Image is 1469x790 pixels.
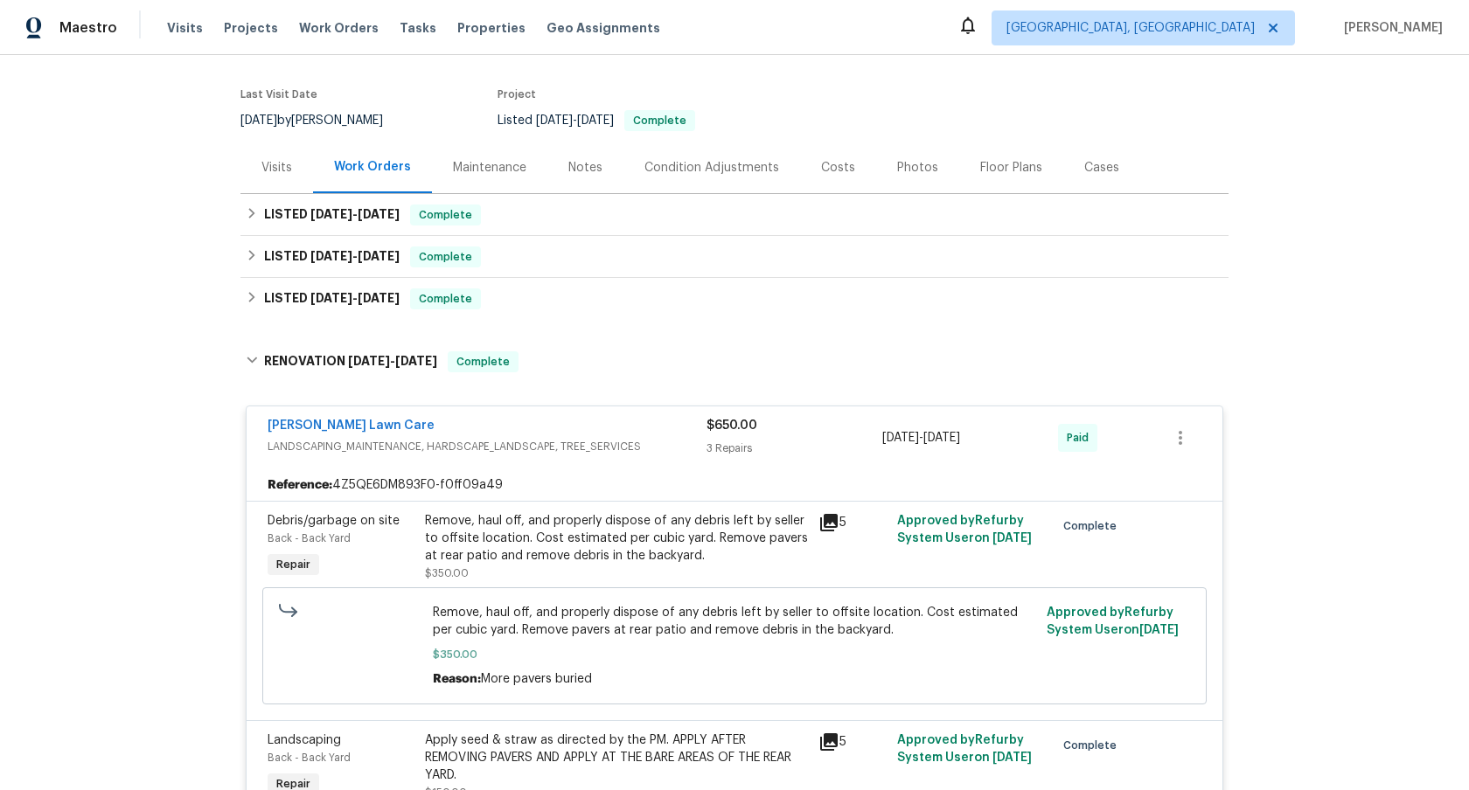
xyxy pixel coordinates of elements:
[481,673,592,685] span: More pavers buried
[980,159,1042,177] div: Floor Plans
[358,292,400,304] span: [DATE]
[310,250,400,262] span: -
[334,158,411,176] div: Work Orders
[310,250,352,262] span: [DATE]
[498,114,695,127] span: Listed
[310,292,352,304] span: [DATE]
[1084,159,1119,177] div: Cases
[882,432,919,444] span: [DATE]
[433,604,1037,639] span: Remove, haul off, and properly dispose of any debris left by seller to offsite location. Cost est...
[240,278,1229,320] div: LISTED [DATE]-[DATE]Complete
[264,351,437,372] h6: RENOVATION
[1047,606,1179,636] span: Approved by Refurby System User on
[268,476,332,494] b: Reference:
[264,288,400,309] h6: LISTED
[264,204,400,225] h6: LISTED
[577,114,614,127] span: [DATE]
[536,114,614,127] span: -
[240,194,1229,236] div: LISTED [DATE]-[DATE]Complete
[449,353,517,371] span: Complete
[818,731,887,752] div: 5
[240,89,317,100] span: Last Visit Date
[310,292,400,304] span: -
[348,355,437,367] span: -
[821,159,855,177] div: Costs
[818,512,887,533] div: 5
[310,208,400,220] span: -
[897,159,938,177] div: Photos
[1006,19,1255,37] span: [GEOGRAPHIC_DATA], [GEOGRAPHIC_DATA]
[897,734,1032,764] span: Approved by Refurby System User on
[644,159,779,177] div: Condition Adjustments
[167,19,203,37] span: Visits
[412,290,479,308] span: Complete
[425,512,808,565] div: Remove, haul off, and properly dispose of any debris left by seller to offsite location. Cost est...
[626,115,693,126] span: Complete
[1067,429,1096,447] span: Paid
[268,734,341,746] span: Landscaping
[268,752,351,763] span: Back - Back Yard
[240,110,404,131] div: by [PERSON_NAME]
[412,206,479,224] span: Complete
[992,752,1032,764] span: [DATE]
[547,19,660,37] span: Geo Assignments
[395,355,437,367] span: [DATE]
[310,208,352,220] span: [DATE]
[269,556,317,573] span: Repair
[453,159,526,177] div: Maintenance
[425,568,469,579] span: $350.00
[1139,624,1179,636] span: [DATE]
[240,236,1229,278] div: LISTED [DATE]-[DATE]Complete
[240,334,1229,390] div: RENOVATION [DATE]-[DATE]Complete
[348,355,390,367] span: [DATE]
[992,532,1032,544] span: [DATE]
[247,469,1222,501] div: 4Z5QE6DM893F0-f0ff09a49
[536,114,573,127] span: [DATE]
[268,419,435,432] a: [PERSON_NAME] Lawn Care
[897,515,1032,544] span: Approved by Refurby System User on
[425,731,808,784] div: Apply seed & straw as directed by the PM. APPLY AFTER REMOVING PAVERS AND APPLY AT THE BARE AREAS...
[240,114,277,127] span: [DATE]
[1063,737,1124,754] span: Complete
[358,208,400,220] span: [DATE]
[261,159,292,177] div: Visits
[568,159,602,177] div: Notes
[923,432,960,444] span: [DATE]
[268,515,400,527] span: Debris/garbage on site
[400,22,436,34] span: Tasks
[457,19,526,37] span: Properties
[268,533,351,544] span: Back - Back Yard
[59,19,117,37] span: Maestro
[268,438,707,455] span: LANDSCAPING_MAINTENANCE, HARDSCAPE_LANDSCAPE, TREE_SERVICES
[1063,517,1124,535] span: Complete
[412,248,479,266] span: Complete
[264,246,400,267] h6: LISTED
[882,429,960,447] span: -
[707,419,757,432] span: $650.00
[299,19,379,37] span: Work Orders
[358,250,400,262] span: [DATE]
[433,646,1037,663] span: $350.00
[498,89,536,100] span: Project
[707,440,882,457] div: 3 Repairs
[433,673,481,685] span: Reason:
[224,19,278,37] span: Projects
[1337,19,1443,37] span: [PERSON_NAME]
